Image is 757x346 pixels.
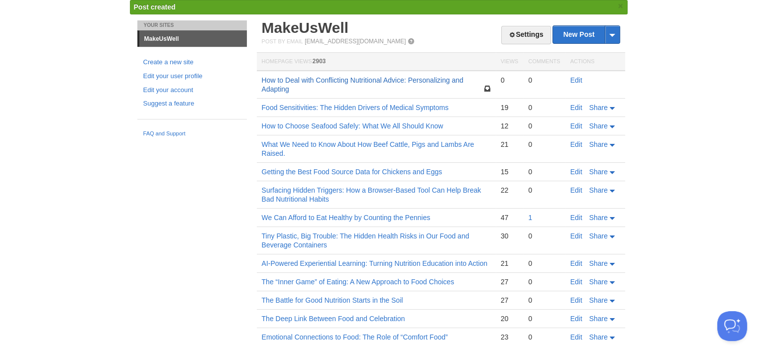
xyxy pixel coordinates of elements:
a: AI-Powered Experiential Learning: Turning Nutrition Education into Action [262,259,488,267]
span: Share [589,140,608,148]
div: 21 [501,259,518,268]
div: 0 [528,259,560,268]
a: New Post [553,26,619,43]
a: The “Inner Game” of Eating: A New Approach to Food Choices [262,278,454,286]
a: MakeUsWell [139,31,247,47]
a: Getting the Best Food Source Data for Chickens and Eggs [262,168,442,176]
div: 30 [501,231,518,240]
div: 47 [501,213,518,222]
a: Edit [570,315,582,323]
a: Edit [570,104,582,112]
a: The Battle for Good Nutrition Starts in the Soil [262,296,403,304]
div: 0 [528,167,560,176]
span: Share [589,333,608,341]
a: Settings [501,26,550,44]
div: 0 [528,314,560,323]
div: 23 [501,333,518,342]
div: 0 [528,333,560,342]
div: 22 [501,186,518,195]
a: Food Sensitivities: The Hidden Drivers of Medical Symptoms [262,104,449,112]
a: Suggest a feature [143,99,241,109]
div: 0 [528,296,560,305]
span: Share [589,122,608,130]
a: Edit [570,214,582,222]
th: Actions [565,53,625,71]
div: 19 [501,103,518,112]
span: Share [589,186,608,194]
a: How to Deal with Conflicting Nutritional Advice: Personalizing and Adapting [262,76,463,93]
a: Edit [570,168,582,176]
span: Post by Email [262,38,303,44]
div: 0 [528,277,560,286]
a: Emotional Connections to Food: The Role of “Comfort Food” [262,333,448,341]
a: We Can Afford to Eat Healthy by Counting the Pennies [262,214,431,222]
div: 0 [528,76,560,85]
a: Edit [570,296,582,304]
div: 0 [528,103,560,112]
a: Edit [570,140,582,148]
th: Views [496,53,523,71]
li: Your Sites [137,20,247,30]
a: Edit [570,186,582,194]
div: 27 [501,277,518,286]
span: Share [589,259,608,267]
div: 0 [528,231,560,240]
th: Homepage Views [257,53,496,71]
a: The Deep Link Between Food and Celebration [262,315,405,323]
span: Share [589,278,608,286]
span: Share [589,315,608,323]
span: Post created [134,3,176,11]
div: 0 [528,121,560,130]
span: Share [589,168,608,176]
a: What We Need to Know About How Beef Cattle, Pigs and Lambs Are Raised. [262,140,474,157]
span: Share [589,104,608,112]
a: 1 [528,214,532,222]
a: Edit [570,259,582,267]
iframe: Help Scout Beacon - Open [717,311,747,341]
a: Edit your user profile [143,71,241,82]
a: Surfacing Hidden Triggers: How a Browser-Based Tool Can Help Break Bad Nutritional Habits [262,186,481,203]
a: MakeUsWell [262,19,349,36]
span: Share [589,296,608,304]
a: Tiny Plastic, Big Trouble: The Hidden Health Risks in Our Food and Beverage Containers [262,232,469,249]
span: 2903 [313,58,326,65]
a: Create a new site [143,57,241,68]
a: FAQ and Support [143,129,241,138]
div: 15 [501,167,518,176]
a: Edit your account [143,85,241,96]
a: Edit [570,333,582,341]
a: Edit [570,76,582,84]
a: Edit [570,122,582,130]
div: 21 [501,140,518,149]
a: Edit [570,278,582,286]
div: 20 [501,314,518,323]
span: Share [589,214,608,222]
div: 0 [528,140,560,149]
a: Edit [570,232,582,240]
a: How to Choose Seafood Safely: What We All Should Know [262,122,443,130]
div: 27 [501,296,518,305]
div: 12 [501,121,518,130]
div: 0 [501,76,518,85]
div: 0 [528,186,560,195]
a: [EMAIL_ADDRESS][DOMAIN_NAME] [305,38,406,45]
th: Comments [523,53,565,71]
span: Share [589,232,608,240]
